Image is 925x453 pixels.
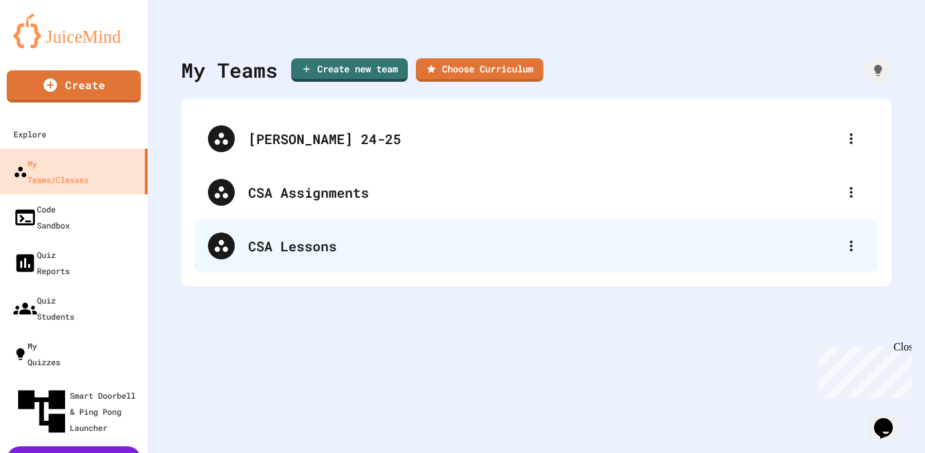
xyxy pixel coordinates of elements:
[248,129,838,149] div: [PERSON_NAME] 24-25
[814,341,912,398] iframe: chat widget
[13,247,70,279] div: Quiz Reports
[865,57,891,84] div: How it works
[195,166,878,219] div: CSA Assignments
[195,112,878,166] div: [PERSON_NAME] 24-25
[13,383,142,440] div: Smart Doorbell & Ping Pong Launcher
[13,13,134,48] img: logo-orange.svg
[181,55,278,85] div: My Teams
[7,70,141,103] a: Create
[13,155,89,188] div: My Teams/Classes
[291,58,408,82] a: Create new team
[248,182,838,202] div: CSA Assignments
[13,338,60,370] div: My Quizzes
[195,219,878,273] div: CSA Lessons
[13,126,46,142] div: Explore
[248,236,838,256] div: CSA Lessons
[5,5,93,85] div: Chat with us now!Close
[13,201,70,233] div: Code Sandbox
[416,58,543,82] a: Choose Curriculum
[13,292,74,324] div: Quiz Students
[869,399,912,440] iframe: chat widget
